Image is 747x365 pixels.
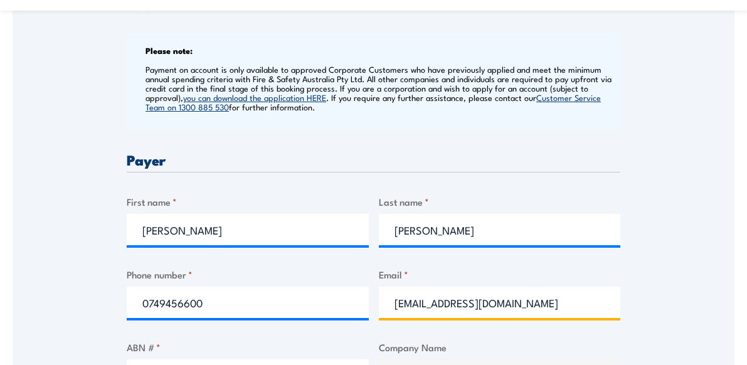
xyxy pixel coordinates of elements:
label: First name [127,194,369,209]
p: Payment on account is only available to approved Corporate Customers who have previously applied ... [146,65,617,112]
label: Email [379,267,621,282]
label: Company Name [379,340,621,354]
label: ABN # [127,340,369,354]
label: Phone number [127,267,369,282]
a: Customer Service Team on 1300 885 530 [146,92,601,112]
h3: Payer [127,152,620,167]
label: Last name [379,194,621,209]
b: Please note: [146,44,193,56]
a: you can download the application HERE [183,92,326,103]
